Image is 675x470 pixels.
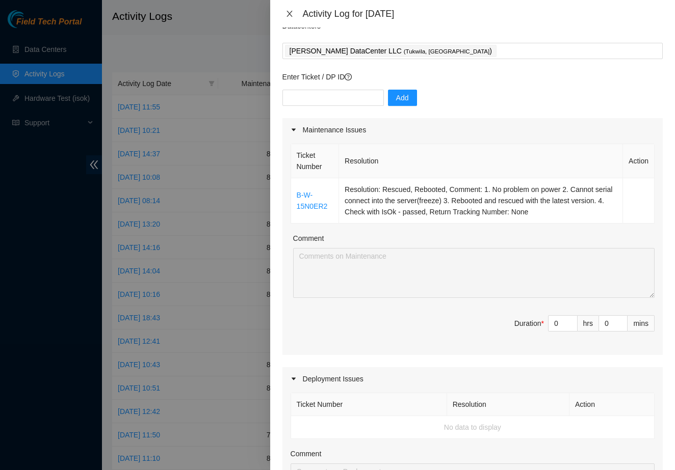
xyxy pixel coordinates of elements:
[290,45,492,57] p: [PERSON_NAME] DataCenter LLC )
[345,73,352,80] span: question-circle
[282,118,663,142] div: Maintenance Issues
[447,393,569,416] th: Resolution
[291,127,297,133] span: caret-right
[339,144,623,178] th: Resolution
[291,416,655,439] td: No data to display
[569,393,655,416] th: Action
[282,71,663,82] p: Enter Ticket / DP ID
[285,10,294,18] span: close
[282,9,297,19] button: Close
[396,92,409,103] span: Add
[623,144,655,178] th: Action
[628,315,655,331] div: mins
[291,448,322,459] label: Comment
[293,248,655,298] textarea: Comment
[514,318,544,329] div: Duration
[291,393,447,416] th: Ticket Number
[291,144,339,178] th: Ticket Number
[291,376,297,382] span: caret-right
[388,90,417,106] button: Add
[282,367,663,391] div: Deployment Issues
[303,8,663,19] div: Activity Log for [DATE]
[339,178,623,224] td: Resolution: Rescued, Rebooted, Comment: 1. No problem on power 2. Cannot serial connect into the ...
[404,48,490,54] span: ( Tukwila, [GEOGRAPHIC_DATA]
[293,233,324,244] label: Comment
[297,191,328,210] a: B-W-15N0ER2
[578,315,599,331] div: hrs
